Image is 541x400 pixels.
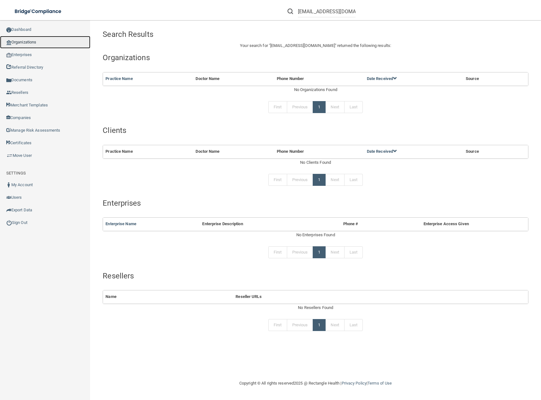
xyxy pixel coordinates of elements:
a: Previous [287,101,313,113]
img: icon-users.e205127d.png [6,195,11,200]
a: Next [325,246,344,258]
a: Last [344,101,363,113]
th: Phone Number [274,145,364,158]
a: Date Received [367,76,397,81]
th: Phone # [323,218,378,231]
img: ic_dashboard_dark.d01f4a41.png [6,27,11,32]
span: [EMAIL_ADDRESS][DOMAIN_NAME] [270,43,335,48]
img: icon-documents.8dae5593.png [6,78,11,83]
h4: Resellers [103,272,528,280]
input: Search [298,6,356,17]
a: Previous [287,174,313,186]
a: 1 [313,319,326,331]
a: Last [344,319,363,331]
div: No Resellers Found [103,304,528,311]
a: Date Received [367,149,397,154]
a: Privacy Policy [342,381,367,386]
th: Phone Number [274,72,364,85]
a: Last [344,246,363,258]
img: icon-export.b9366987.png [6,208,11,213]
a: First [268,101,287,113]
div: No Enterprises Found [103,231,528,239]
a: Next [325,319,344,331]
h4: Clients [103,126,528,134]
label: SETTINGS [6,169,26,177]
a: Practice Name [105,76,133,81]
th: Practice Name [103,145,193,158]
a: Last [344,174,363,186]
a: Previous [287,246,313,258]
img: ic_reseller.de258add.png [6,90,11,95]
th: Doctor Name [193,72,274,85]
a: First [268,319,287,331]
img: bridge_compliance_login_screen.278c3ca4.svg [9,5,67,18]
th: Reseller URLs [233,290,487,303]
th: Enterprise Access Given [378,218,515,231]
div: No Organizations Found [103,86,528,94]
img: enterprise.0d942306.png [6,53,11,57]
th: Name [103,290,233,303]
a: Enterprise Name [105,221,136,226]
img: ic-search.3b580494.png [288,9,293,14]
th: Source [463,145,514,158]
a: Terms of Use [367,381,392,386]
img: ic_user_dark.df1a06c3.png [6,182,11,187]
a: Next [325,174,344,186]
a: 1 [313,174,326,186]
th: Doctor Name [193,145,274,158]
a: 1 [313,101,326,113]
p: Your search for " " returned the following results: [103,42,528,49]
a: 1 [313,246,326,258]
th: Enterprise Description [200,218,323,231]
th: Source [463,72,514,85]
a: First [268,174,287,186]
h4: Organizations [103,54,528,62]
img: ic_power_dark.7ecde6b1.png [6,220,12,226]
a: First [268,246,287,258]
a: Next [325,101,344,113]
div: Copyright © All rights reserved 2025 @ Rectangle Health | | [201,373,430,393]
img: organization-icon.f8decf85.png [6,40,11,45]
img: briefcase.64adab9b.png [6,152,13,159]
div: No Clients Found [103,159,528,166]
a: Previous [287,319,313,331]
h4: Search Results [103,30,275,38]
h4: Enterprises [103,199,528,207]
